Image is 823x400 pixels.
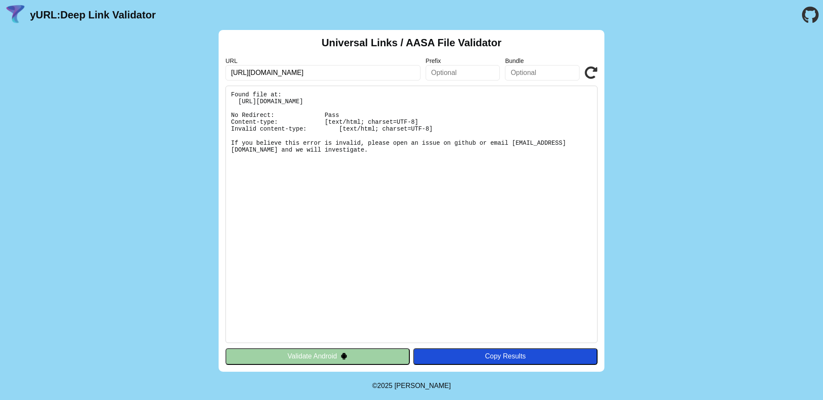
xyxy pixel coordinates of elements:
[225,57,421,64] label: URL
[225,348,410,364] button: Validate Android
[340,352,348,360] img: droidIcon.svg
[30,9,156,21] a: yURL:Deep Link Validator
[321,37,502,49] h2: Universal Links / AASA File Validator
[505,57,580,64] label: Bundle
[4,4,27,26] img: yURL Logo
[394,382,451,389] a: Michael Ibragimchayev's Personal Site
[225,65,421,81] input: Required
[413,348,598,364] button: Copy Results
[225,86,598,343] pre: Found file at: [URL][DOMAIN_NAME] No Redirect: Pass Content-type: [text/html; charset=UTF-8] Inva...
[372,372,451,400] footer: ©
[505,65,580,81] input: Optional
[426,57,500,64] label: Prefix
[377,382,393,389] span: 2025
[426,65,500,81] input: Optional
[418,352,593,360] div: Copy Results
